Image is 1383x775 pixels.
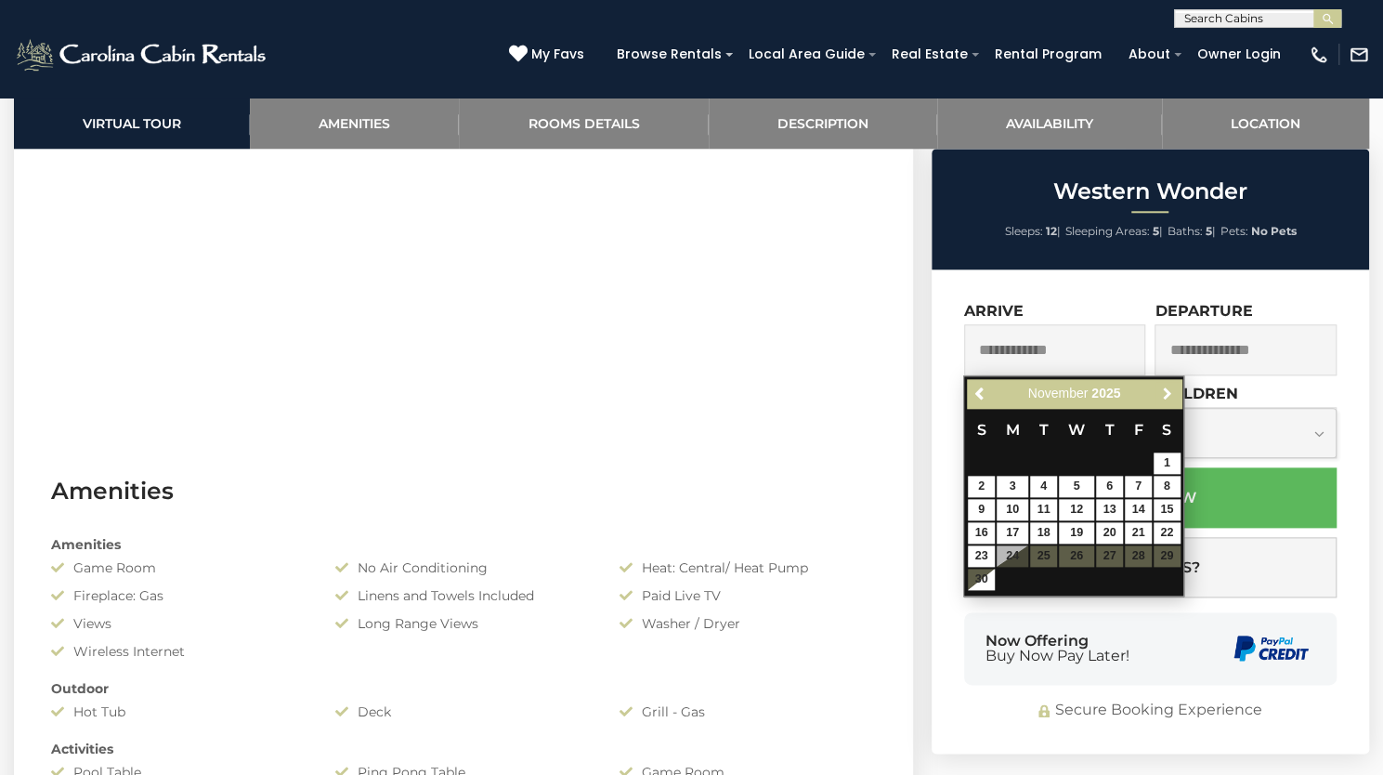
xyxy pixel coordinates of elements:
[967,475,996,498] td: $207
[51,475,876,507] h3: Amenities
[459,98,708,149] a: Rooms Details
[1004,224,1042,238] span: Sleeps:
[321,558,606,577] div: No Air Conditioning
[1029,498,1058,521] td: $207
[37,558,321,577] div: Game Room
[1349,45,1369,65] img: mail-regular-white.png
[1125,522,1152,544] a: 21
[937,98,1162,149] a: Availability
[997,522,1028,544] a: 17
[997,476,1028,497] a: 3
[1124,498,1153,521] td: $355
[1152,224,1158,238] strong: 5
[709,98,937,149] a: Description
[1030,499,1057,520] a: 11
[964,302,1024,320] label: Arrive
[37,740,890,758] div: Activities
[1154,522,1181,544] a: 22
[967,545,996,568] td: $226
[1059,476,1094,497] a: 5
[1064,224,1149,238] span: Sleeping Areas:
[936,179,1364,204] h2: Western Wonder
[37,586,321,605] div: Fireplace: Gas
[606,586,890,605] div: Paid Live TV
[1124,521,1153,545] td: $296
[1058,498,1095,521] td: $207
[968,522,995,544] a: 16
[1220,224,1247,238] span: Pets:
[1064,219,1162,243] li: |
[1006,421,1020,439] span: Monday
[1250,224,1296,238] strong: No Pets
[14,36,271,73] img: White-1-2.png
[1155,382,1179,405] a: Next
[1160,387,1175,401] span: Next
[1125,476,1152,497] a: 7
[1096,476,1123,497] a: 6
[1004,219,1060,243] li: |
[996,521,1029,545] td: $207
[1030,522,1057,544] a: 18
[996,498,1029,521] td: $207
[977,421,986,439] span: Sunday
[1309,45,1329,65] img: phone-regular-white.png
[997,499,1028,520] a: 10
[1030,476,1057,497] a: 4
[1058,521,1095,545] td: $207
[1096,522,1123,544] a: 20
[969,382,992,405] a: Previous
[1059,522,1094,544] a: 19
[1153,452,1181,475] td: $207
[1167,219,1215,243] li: |
[967,568,996,591] td: $207
[37,679,890,698] div: Outdoor
[967,498,996,521] td: $207
[964,700,1337,721] div: Secure Booking Experience
[37,703,321,721] div: Hot Tub
[250,98,459,149] a: Amenities
[37,614,321,633] div: Views
[1154,476,1181,497] a: 8
[321,586,606,605] div: Linens and Towels Included
[1095,498,1124,521] td: $258
[1029,521,1058,545] td: $207
[1038,421,1048,439] span: Tuesday
[1029,475,1058,498] td: $207
[967,521,996,545] td: $210
[37,642,321,661] div: Wireless Internet
[1133,421,1142,439] span: Friday
[606,703,890,721] div: Grill - Gas
[1162,98,1369,149] a: Location
[985,634,1129,663] div: Now Offering
[968,499,995,520] a: 9
[1188,40,1290,69] a: Owner Login
[1162,421,1171,439] span: Saturday
[968,476,995,497] a: 2
[1095,521,1124,545] td: $210
[321,614,606,633] div: Long Range Views
[1059,499,1094,520] a: 12
[606,558,890,577] div: Heat: Central/ Heat Pump
[606,614,890,633] div: Washer / Dryer
[968,569,995,590] a: 30
[1154,453,1181,474] a: 1
[509,45,589,65] a: My Favs
[1096,499,1123,520] a: 13
[1068,421,1085,439] span: Wednesday
[1155,302,1252,320] label: Departure
[37,535,890,554] div: Amenities
[1105,421,1115,439] span: Thursday
[985,649,1129,663] span: Buy Now Pay Later!
[1205,224,1211,238] strong: 5
[607,40,731,69] a: Browse Rentals
[1153,475,1181,498] td: $260
[1095,475,1124,498] td: $207
[739,40,874,69] a: Local Area Guide
[985,40,1111,69] a: Rental Program
[14,98,250,149] a: Virtual Tour
[1125,499,1152,520] a: 14
[996,475,1029,498] td: $207
[1091,386,1120,401] span: 2025
[1028,386,1089,401] span: November
[968,545,995,567] a: 23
